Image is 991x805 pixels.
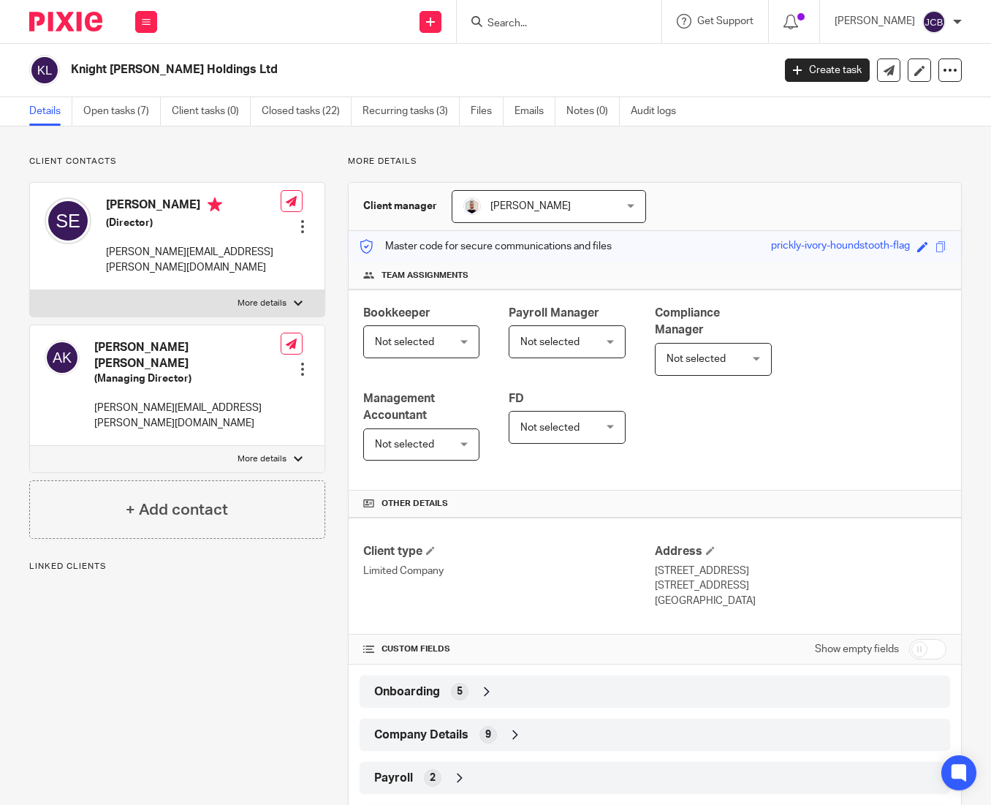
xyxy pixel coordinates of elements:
[697,16,753,26] span: Get Support
[374,727,468,743] span: Company Details
[238,298,286,309] p: More details
[348,156,962,167] p: More details
[566,97,620,126] a: Notes (0)
[360,239,612,254] p: Master code for secure communications and files
[363,307,430,319] span: Bookkeeper
[667,354,726,364] span: Not selected
[374,771,413,786] span: Payroll
[655,564,946,578] p: [STREET_ADDRESS]
[172,97,251,126] a: Client tasks (0)
[94,340,281,371] h4: [PERSON_NAME] [PERSON_NAME]
[785,58,870,82] a: Create task
[94,401,281,431] p: [PERSON_NAME][EMAIL_ADDRESS][PERSON_NAME][DOMAIN_NAME]
[363,544,655,559] h4: Client type
[655,307,720,336] span: Compliance Manager
[509,393,524,404] span: FD
[655,578,946,593] p: [STREET_ADDRESS]
[631,97,687,126] a: Audit logs
[71,62,625,78] h2: Knight [PERSON_NAME] Holdings Ltd
[457,684,463,699] span: 5
[655,544,946,559] h4: Address
[29,156,325,167] p: Client contacts
[471,97,504,126] a: Files
[485,727,491,742] span: 9
[515,97,555,126] a: Emails
[106,245,281,275] p: [PERSON_NAME][EMAIL_ADDRESS][PERSON_NAME][DOMAIN_NAME]
[363,199,437,213] h3: Client manager
[362,97,460,126] a: Recurring tasks (3)
[29,97,72,126] a: Details
[29,561,325,572] p: Linked clients
[45,340,80,375] img: svg%3E
[922,10,946,34] img: svg%3E
[815,642,899,657] label: Show empty fields
[83,97,161,126] a: Open tasks (7)
[381,498,448,510] span: Other details
[262,97,352,126] a: Closed tasks (22)
[430,771,436,785] span: 2
[106,216,281,230] h5: (Director)
[771,238,910,255] div: prickly-ivory-houndstooth-flag
[374,684,440,700] span: Onboarding
[238,453,286,465] p: More details
[29,12,102,31] img: Pixie
[106,197,281,216] h4: [PERSON_NAME]
[509,307,599,319] span: Payroll Manager
[655,594,946,608] p: [GEOGRAPHIC_DATA]
[45,197,91,244] img: svg%3E
[463,197,481,215] img: Andy2022.png
[126,499,228,521] h4: + Add contact
[520,423,580,433] span: Not selected
[486,18,618,31] input: Search
[835,14,915,29] p: [PERSON_NAME]
[381,270,468,281] span: Team assignments
[29,55,60,86] img: svg%3E
[375,337,434,347] span: Not selected
[363,643,655,655] h4: CUSTOM FIELDS
[363,564,655,578] p: Limited Company
[94,371,281,386] h5: (Managing Director)
[375,439,434,450] span: Not selected
[363,393,435,421] span: Management Accountant
[208,197,222,212] i: Primary
[520,337,580,347] span: Not selected
[490,201,571,211] span: [PERSON_NAME]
